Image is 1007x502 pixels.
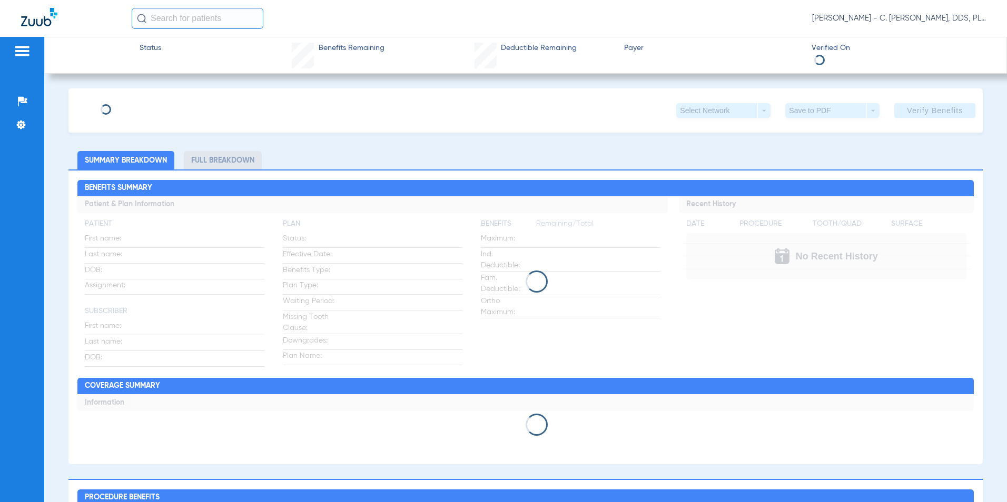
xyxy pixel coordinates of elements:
h2: Benefits Summary [77,180,974,197]
span: Status [140,43,161,54]
img: Search Icon [137,14,146,23]
span: Deductible Remaining [501,43,577,54]
span: Benefits Remaining [319,43,384,54]
img: hamburger-icon [14,45,31,57]
input: Search for patients [132,8,263,29]
h2: Coverage Summary [77,378,974,395]
span: Verified On [812,43,990,54]
img: Zuub Logo [21,8,57,26]
span: Payer [624,43,803,54]
span: [PERSON_NAME] - C. [PERSON_NAME], DDS, PLLC dba [PERSON_NAME] Dentistry [812,13,986,24]
li: Summary Breakdown [77,151,174,169]
li: Full Breakdown [184,151,262,169]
